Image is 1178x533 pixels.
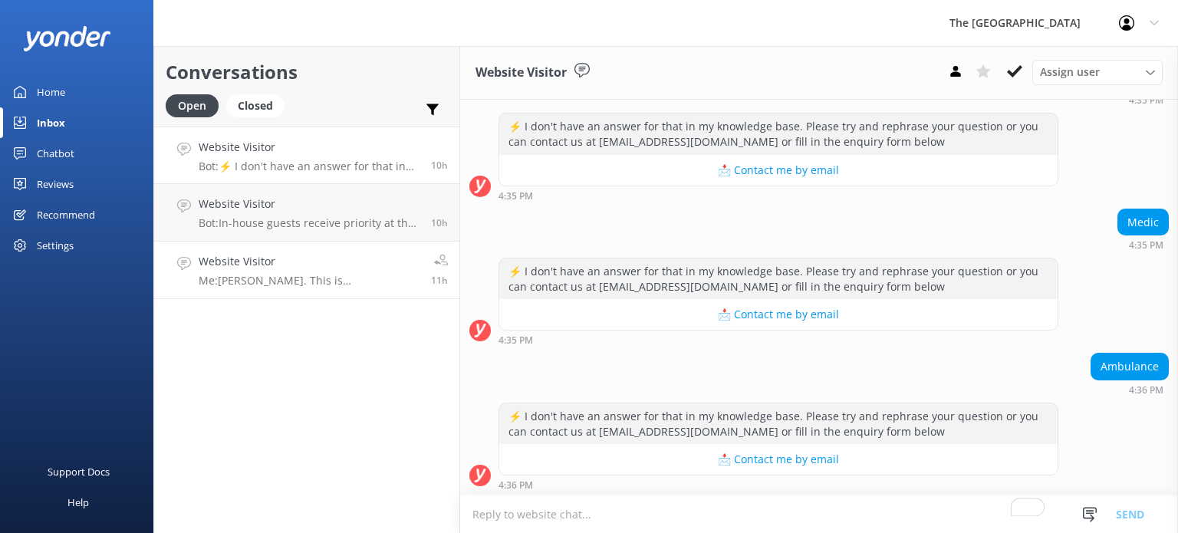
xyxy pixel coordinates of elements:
[499,334,1058,345] div: Sep 08 2025 10:35pm (UTC -10:00) Pacific/Honolulu
[431,274,448,287] span: Sep 08 2025 08:56pm (UTC -10:00) Pacific/Honolulu
[499,192,533,201] strong: 4:35 PM
[67,487,89,518] div: Help
[1118,209,1168,235] div: Medic
[499,114,1058,154] div: ⚡ I don't have an answer for that in my knowledge base. Please try and rephrase your question or ...
[199,196,420,212] h4: Website Visitor
[1032,60,1163,84] div: Assign User
[166,94,219,117] div: Open
[23,26,111,51] img: yonder-white-logo.png
[460,495,1178,533] textarea: To enrich screen reader interactions, please activate Accessibility in Grammarly extension settings
[37,169,74,199] div: Reviews
[166,58,448,87] h2: Conversations
[475,63,567,83] h3: Website Visitor
[1129,96,1163,105] strong: 4:35 PM
[499,336,533,345] strong: 4:35 PM
[199,274,420,288] p: Me: [PERSON_NAME]. This is [PERSON_NAME] from the reservations. How can I help you?
[1091,354,1168,380] div: Ambulance
[499,258,1058,299] div: ⚡ I don't have an answer for that in my knowledge base. Please try and rephrase your question or ...
[48,456,110,487] div: Support Docs
[166,97,226,114] a: Open
[499,444,1058,475] button: 📩 Contact me by email
[499,481,533,490] strong: 4:36 PM
[1129,241,1163,250] strong: 4:35 PM
[1091,384,1169,395] div: Sep 08 2025 10:36pm (UTC -10:00) Pacific/Honolulu
[226,94,285,117] div: Closed
[199,253,420,270] h4: Website Visitor
[499,479,1058,490] div: Sep 08 2025 10:36pm (UTC -10:00) Pacific/Honolulu
[199,160,420,173] p: Bot: ⚡ I don't have an answer for that in my knowledge base. Please try and rephrase your questio...
[1000,94,1169,105] div: Sep 08 2025 10:35pm (UTC -10:00) Pacific/Honolulu
[154,242,459,299] a: Website VisitorMe:[PERSON_NAME]. This is [PERSON_NAME] from the reservations. How can I help you?11h
[199,216,420,230] p: Bot: In-house guests receive priority at the Kids Club, but bookings are recommended, especially ...
[499,190,1058,201] div: Sep 08 2025 10:35pm (UTC -10:00) Pacific/Honolulu
[1129,386,1163,395] strong: 4:36 PM
[37,230,74,261] div: Settings
[37,199,95,230] div: Recommend
[499,403,1058,444] div: ⚡ I don't have an answer for that in my knowledge base. Please try and rephrase your question or ...
[154,184,459,242] a: Website VisitorBot:In-house guests receive priority at the Kids Club, but bookings are recommende...
[199,139,420,156] h4: Website Visitor
[154,127,459,184] a: Website VisitorBot:⚡ I don't have an answer for that in my knowledge base. Please try and rephras...
[1117,239,1169,250] div: Sep 08 2025 10:35pm (UTC -10:00) Pacific/Honolulu
[37,138,74,169] div: Chatbot
[499,155,1058,186] button: 📩 Contact me by email
[499,299,1058,330] button: 📩 Contact me by email
[226,97,292,114] a: Closed
[1040,64,1100,81] span: Assign user
[37,77,65,107] div: Home
[431,159,448,172] span: Sep 08 2025 10:36pm (UTC -10:00) Pacific/Honolulu
[37,107,65,138] div: Inbox
[431,216,448,229] span: Sep 08 2025 10:22pm (UTC -10:00) Pacific/Honolulu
